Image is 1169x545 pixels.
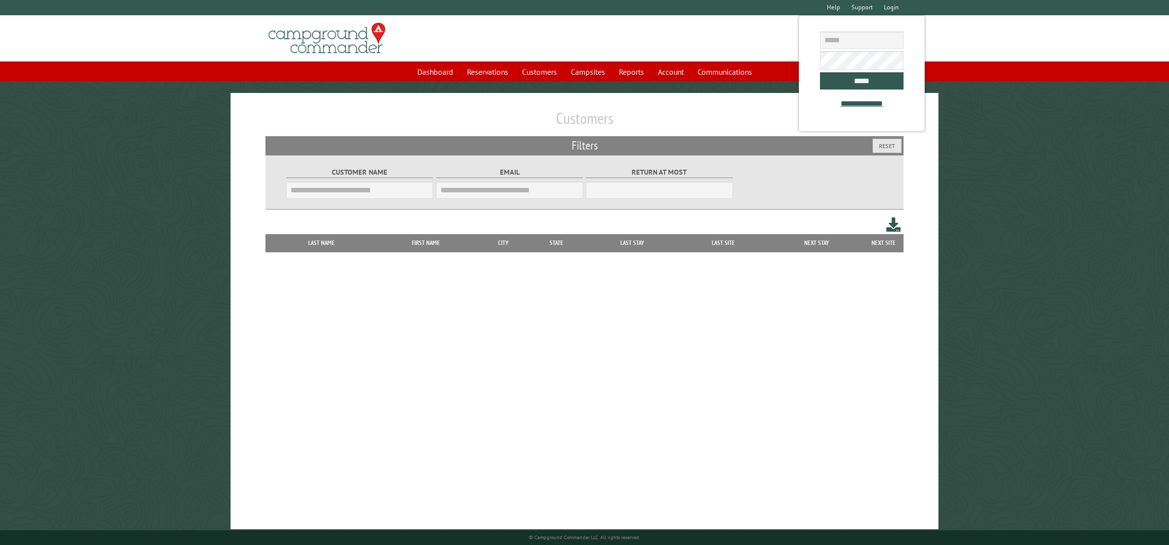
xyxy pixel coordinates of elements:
[411,62,459,81] a: Dashboard
[480,234,527,252] th: City
[373,234,480,252] th: First Name
[529,534,640,541] small: © Campground Commander LLC. All rights reserved.
[864,234,904,252] th: Next Site
[286,167,433,178] label: Customer Name
[678,234,768,252] th: Last Site
[886,215,901,234] a: Download this customer list (.csv)
[265,19,388,58] img: Campground Commander
[436,167,583,178] label: Email
[613,62,650,81] a: Reports
[516,62,563,81] a: Customers
[461,62,514,81] a: Reservations
[769,234,864,252] th: Next Stay
[873,139,902,153] button: Reset
[586,167,733,178] label: Return at most
[265,136,903,155] h2: Filters
[527,234,586,252] th: State
[586,234,678,252] th: Last Stay
[270,234,373,252] th: Last Name
[692,62,758,81] a: Communications
[565,62,611,81] a: Campsites
[652,62,690,81] a: Account
[265,109,903,136] h1: Customers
